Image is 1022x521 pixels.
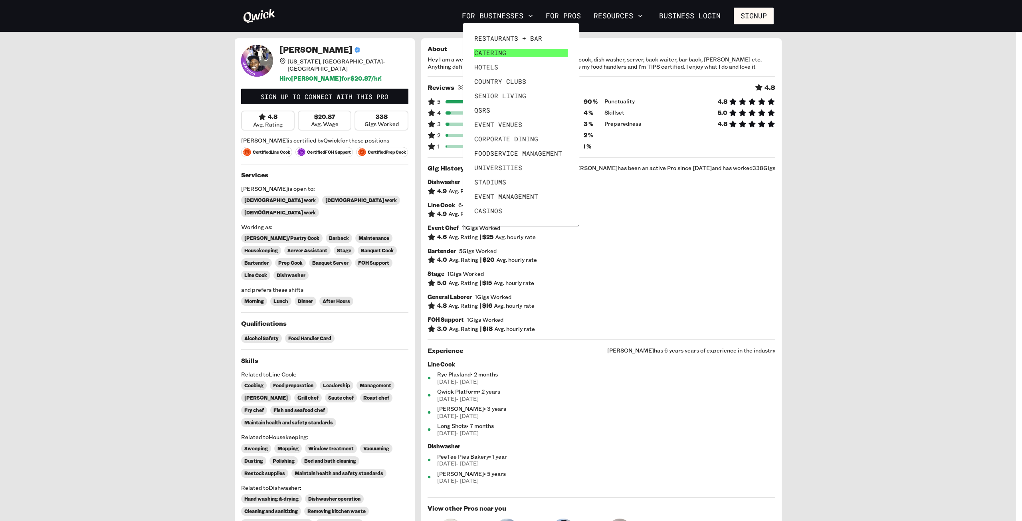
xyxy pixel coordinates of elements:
span: Stadiums [474,178,506,186]
span: QSRs [474,106,490,114]
span: Country Clubs [474,77,526,85]
span: Catering [474,49,506,57]
span: Casinos [474,207,502,215]
span: Event Venues [474,121,522,129]
span: Universities [474,164,522,172]
span: Corporate Dining [474,135,538,143]
span: Restaurants + Bar [474,34,542,42]
span: Event Management [474,192,538,200]
span: Hotels [474,63,498,71]
span: Foodservice Management [474,149,562,157]
span: Senior Living [474,92,526,100]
